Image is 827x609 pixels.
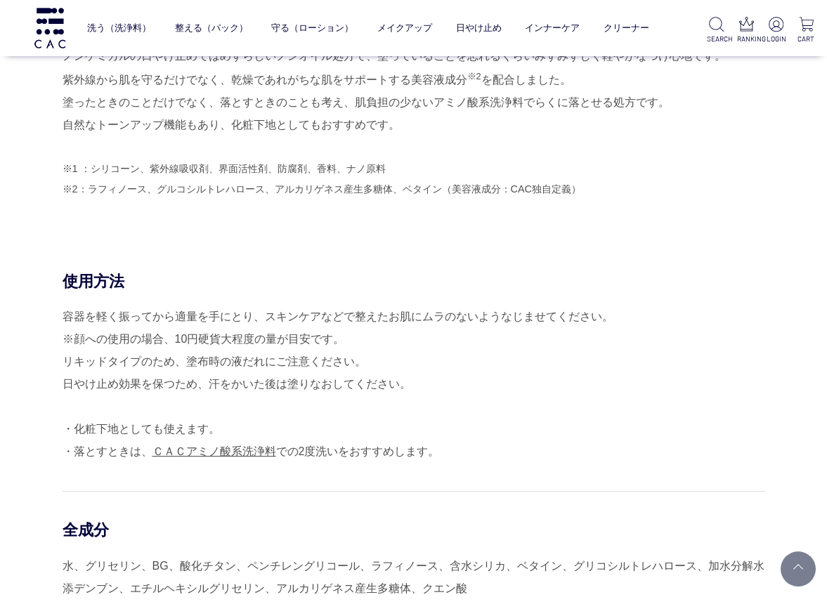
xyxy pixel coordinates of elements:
div: 全成分 [63,520,765,540]
p: RANKING [737,34,756,44]
a: LOGIN [767,17,786,44]
img: logo [32,8,67,48]
div: 水、グリセリン、BG、酸化チタン、ペンチレングリコール、ラフィノース、含水シリカ、ベタイン、グリコシルトレハロース、加水分解水添デンブン、エチルヘキシルグリセリン、アルカリゲネス産生多糖体、クエン酸 [63,555,765,600]
div: 容器を軽く振ってから適量を手にとり、スキンケアなどで整えたお肌にムラのないようなじませてください。 ※顔への使用の場合、10円硬貨大程度の量が目安です。 リキッドタイプのため、塗布時の液だれにご... [63,306,765,463]
a: 整える（パック） [175,12,248,45]
p: ※1 ：シリコーン、紫外線吸収剤、界面活性剤、防腐剤、香料、ナノ原料 ※2：ラフィノース、グルコシルトレハロース、アルカリゲネス産生多糖体、ベタイン（美容液成分：CAC独自定義） [63,159,765,199]
p: LOGIN [767,34,786,44]
a: 洗う（洗浄料） [87,12,151,45]
div: 使用方法 [63,271,765,292]
a: ＣＡＣアミノ酸系洗浄料 [152,445,276,457]
p: SEARCH [707,34,726,44]
a: SEARCH [707,17,726,44]
a: クリーナー [604,12,649,45]
a: 日やけ止め [456,12,502,45]
a: RANKING [737,17,756,44]
span: ※2 [467,71,481,81]
a: 守る（ローション） [271,12,353,45]
a: インナーケア [525,12,580,45]
p: CART [797,34,816,44]
a: CART [797,17,816,44]
a: メイクアップ [377,12,432,45]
